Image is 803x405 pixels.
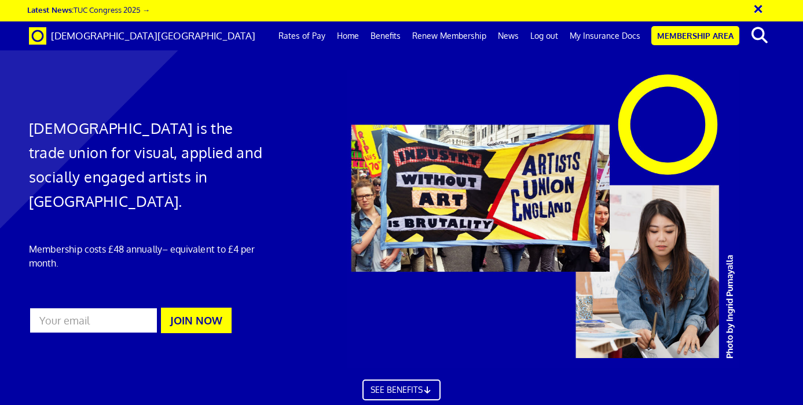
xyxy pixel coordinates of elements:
a: Benefits [365,21,406,50]
button: search [742,23,777,48]
a: My Insurance Docs [564,21,646,50]
p: Membership costs £48 annually – equivalent to £4 per month. [29,242,266,270]
a: Membership Area [651,26,739,45]
a: Home [331,21,365,50]
a: SEE BENEFITS [362,380,441,400]
a: Latest News:TUC Congress 2025 → [27,5,150,14]
button: JOIN NOW [161,308,232,333]
span: [DEMOGRAPHIC_DATA][GEOGRAPHIC_DATA] [51,30,255,42]
a: Log out [525,21,564,50]
a: Rates of Pay [273,21,331,50]
h1: [DEMOGRAPHIC_DATA] is the trade union for visual, applied and socially engaged artists in [GEOGRA... [29,116,266,213]
input: Your email [29,307,159,334]
a: News [492,21,525,50]
a: Brand [DEMOGRAPHIC_DATA][GEOGRAPHIC_DATA] [20,21,264,50]
strong: Latest News: [27,5,74,14]
a: Renew Membership [406,21,492,50]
